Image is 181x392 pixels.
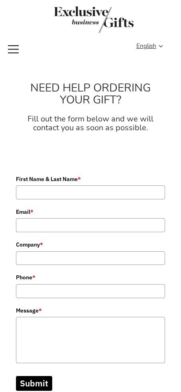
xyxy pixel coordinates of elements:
label: Message [16,306,165,315]
span: English [136,42,156,51]
h2: NEED HELP ORDERING YOUR GIFT? [18,82,163,107]
label: Company [16,240,165,249]
label: Phone [16,273,165,282]
h3: Fill out the form below and we will contact you as soon as possible. [18,115,163,132]
label: Email [16,207,165,216]
label: First Name & Last Name [16,175,165,183]
button: Submit [16,376,52,391]
div: English [136,42,168,51]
